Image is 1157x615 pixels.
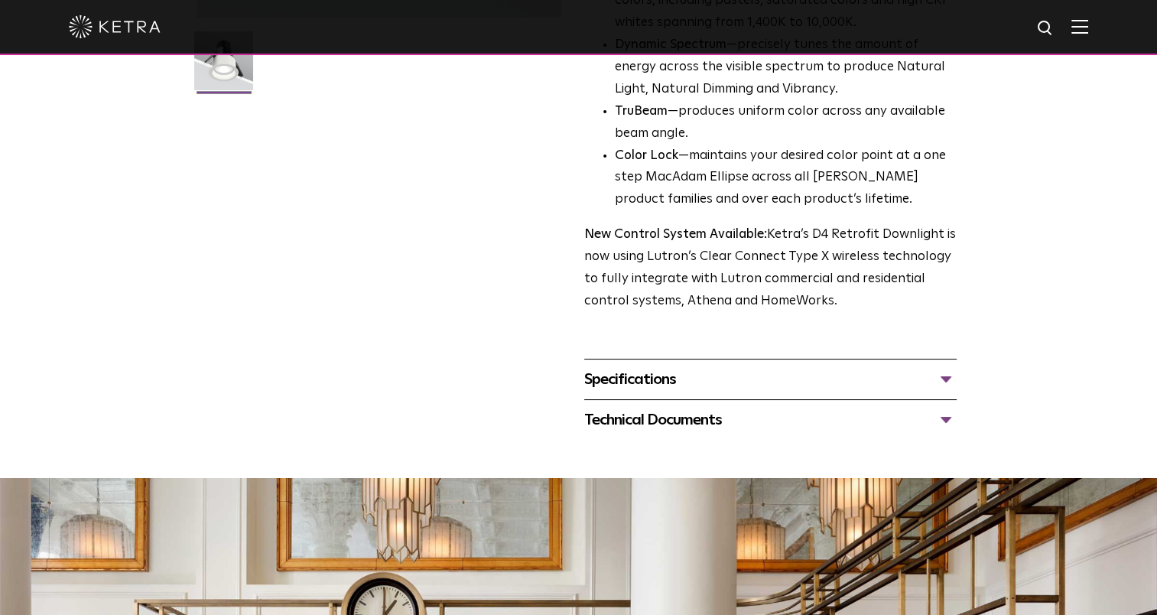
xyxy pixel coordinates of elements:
div: Technical Documents [584,408,957,432]
p: Ketra’s D4 Retrofit Downlight is now using Lutron’s Clear Connect Type X wireless technology to f... [584,224,957,313]
div: Specifications [584,367,957,392]
img: ketra-logo-2019-white [69,15,161,38]
img: D4R Retrofit Downlight [194,31,253,102]
img: search icon [1036,19,1055,38]
li: —produces uniform color across any available beam angle. [615,101,957,145]
li: —maintains your desired color point at a one step MacAdam Ellipse across all [PERSON_NAME] produc... [615,145,957,212]
img: Hamburger%20Nav.svg [1071,19,1088,34]
li: —precisely tunes the amount of energy across the visible spectrum to produce Natural Light, Natur... [615,34,957,101]
strong: TruBeam [615,105,668,118]
strong: Color Lock [615,149,678,162]
strong: New Control System Available: [584,228,767,241]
